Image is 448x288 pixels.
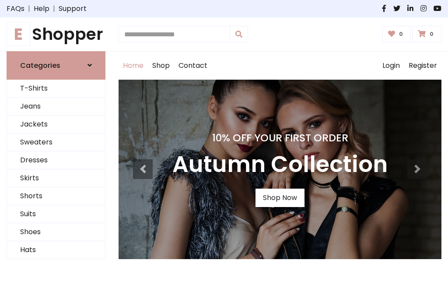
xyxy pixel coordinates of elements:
h4: 10% Off Your First Order [172,132,388,144]
a: Help [34,4,49,14]
span: 0 [427,30,436,38]
a: Dresses [7,151,105,169]
a: Suits [7,205,105,223]
span: | [24,4,34,14]
a: Shop [148,52,174,80]
a: Register [404,52,441,80]
span: 0 [397,30,405,38]
a: Hats [7,241,105,259]
a: Login [378,52,404,80]
a: Home [119,52,148,80]
a: Shop Now [255,189,304,207]
a: Contact [174,52,212,80]
h3: Autumn Collection [172,151,388,178]
a: Sweaters [7,133,105,151]
a: Jackets [7,116,105,133]
a: T-Shirts [7,80,105,98]
a: Skirts [7,169,105,187]
a: 0 [412,26,441,42]
h1: Shopper [7,25,105,44]
a: Categories [7,51,105,80]
a: FAQs [7,4,24,14]
span: | [49,4,59,14]
a: Shorts [7,187,105,205]
span: E [7,22,30,46]
a: Shoes [7,223,105,241]
a: EShopper [7,25,105,44]
a: Jeans [7,98,105,116]
a: Support [59,4,87,14]
a: 0 [382,26,411,42]
h6: Categories [20,61,60,70]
